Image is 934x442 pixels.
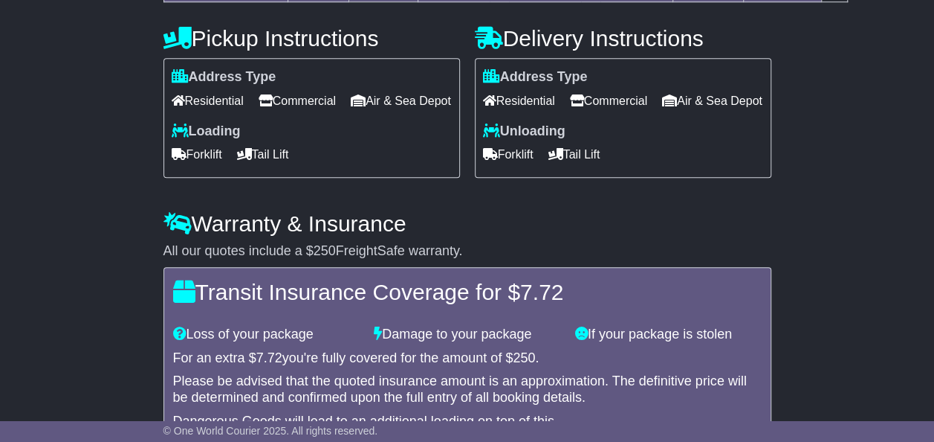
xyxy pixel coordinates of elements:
[173,374,762,406] div: Please be advised that the quoted insurance amount is an approximation. The definitive price will...
[548,143,600,166] span: Tail Lift
[351,89,451,112] span: Air & Sea Depot
[173,350,762,367] div: For an extra $ you're fully covered for the amount of $ .
[163,243,771,260] div: All our quotes include a $ FreightSafe warranty.
[172,143,222,166] span: Forklift
[237,143,289,166] span: Tail Lift
[570,89,647,112] span: Commercial
[662,89,762,112] span: Air & Sea Depot
[366,327,568,343] div: Damage to your package
[483,143,534,166] span: Forklift
[172,89,244,112] span: Residential
[259,89,336,112] span: Commercial
[483,69,588,86] label: Address Type
[173,414,762,430] div: Dangerous Goods will lead to an additional loading on top of this.
[172,124,241,140] label: Loading
[166,327,367,343] div: Loss of your package
[520,280,563,304] span: 7.72
[314,243,336,258] span: 250
[172,69,276,86] label: Address Type
[568,327,769,343] div: If your package is stolen
[513,350,535,365] span: 250
[173,280,762,304] h4: Transit Insurance Coverage for $
[163,425,378,437] span: © One World Courier 2025. All rights reserved.
[483,89,555,112] span: Residential
[256,350,282,365] span: 7.72
[475,26,771,51] h4: Delivery Instructions
[163,211,771,236] h4: Warranty & Insurance
[163,26,460,51] h4: Pickup Instructions
[483,124,565,140] label: Unloading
